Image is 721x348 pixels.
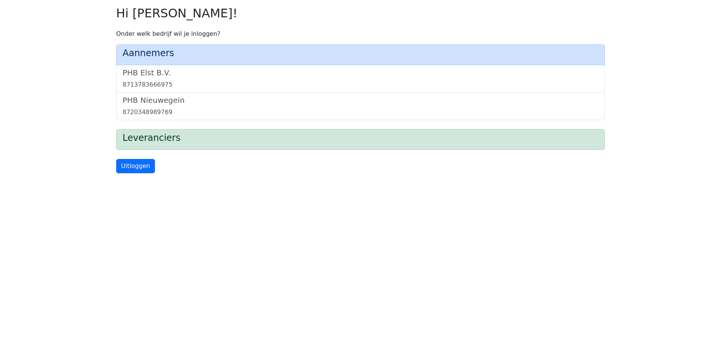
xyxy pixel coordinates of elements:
[123,68,598,77] h5: PHB Elst B.V.
[123,48,598,59] h4: Aannemers
[123,80,598,89] div: 8713783666975
[123,96,598,117] a: PHB Nieuwegein8720348989769
[123,133,598,143] h4: Leveranciers
[123,96,598,105] h5: PHB Nieuwegein
[116,29,605,38] p: Onder welk bedrijf wil je inloggen?
[116,6,605,20] h2: Hi [PERSON_NAME]!
[123,68,598,89] a: PHB Elst B.V.8713783666975
[116,159,155,173] a: Uitloggen
[123,108,598,117] div: 8720348989769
